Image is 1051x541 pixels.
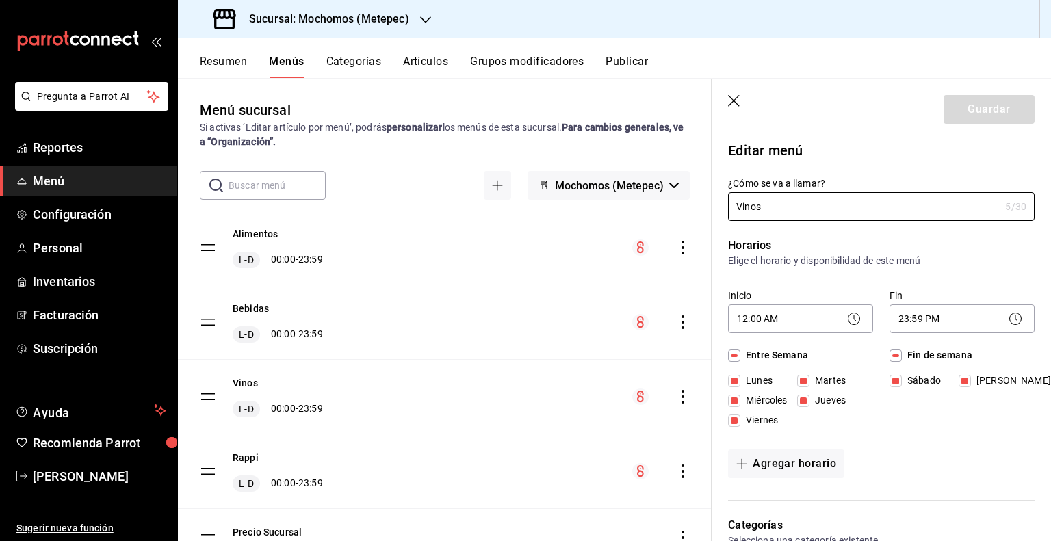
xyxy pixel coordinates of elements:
span: L-D [236,477,256,490]
div: 12:00 AM [728,304,873,333]
div: Menú sucursal [200,100,291,120]
p: Categorías [728,517,1035,533]
label: Fin [890,291,1035,300]
span: Pregunta a Parrot AI [37,90,147,104]
button: Rappi [233,451,259,464]
h3: Sucursal: Mochomos (Metepec) [238,11,409,27]
button: Menús [269,55,304,78]
span: Personal [33,239,166,257]
div: navigation tabs [200,55,1051,78]
span: Jueves [809,393,846,408]
span: L-D [236,253,256,267]
span: L-D [236,328,256,341]
span: [PERSON_NAME] [971,373,1051,388]
div: 00:00 - 23:59 [233,475,323,492]
span: Configuración [33,205,166,224]
strong: personalizar [387,122,443,133]
div: 00:00 - 23:59 [233,252,323,268]
button: actions [676,315,690,329]
span: L-D [236,402,256,416]
button: Alimentos [233,227,278,241]
div: Si activas ‘Editar artículo por menú’, podrás los menús de esta sucursal. [200,120,690,149]
button: Categorías [326,55,382,78]
button: drag [200,239,216,256]
button: Resumen [200,55,247,78]
button: Bebidas [233,302,269,315]
input: Buscar menú [229,172,326,199]
button: actions [676,390,690,404]
button: open_drawer_menu [151,36,161,47]
span: Reportes [33,138,166,157]
a: Pregunta a Parrot AI [10,99,168,114]
button: drag [200,314,216,330]
span: Sábado [902,373,941,388]
span: Lunes [740,373,773,388]
span: [PERSON_NAME] [33,467,166,486]
button: Agregar horario [728,449,844,478]
span: Viernes [740,413,778,427]
span: Fin de semana [902,348,972,362]
button: Pregunta a Parrot AI [15,82,168,111]
div: 23:59 PM [890,304,1035,333]
span: Sugerir nueva función [16,521,166,536]
p: Horarios [728,237,1035,254]
button: Mochomos (Metepec) [528,171,690,200]
button: Precio Sucursal [233,525,302,539]
span: Martes [809,373,846,388]
label: Inicio [728,291,873,300]
button: Artículos [403,55,448,78]
div: 00:00 - 23:59 [233,326,323,343]
button: Vinos [233,376,258,390]
button: Grupos modificadores [470,55,584,78]
span: Entre Semana [740,348,808,362]
label: ¿Cómo se va a llamar? [728,179,1035,188]
span: Menú [33,172,166,190]
p: Elige el horario y disponibilidad de este menú [728,254,1035,267]
span: Facturación [33,306,166,324]
span: Mochomos (Metepec) [555,179,664,192]
span: Suscripción [33,339,166,358]
span: Miércoles [740,393,787,408]
span: Inventarios [33,272,166,291]
button: Publicar [606,55,648,78]
button: drag [200,463,216,479]
button: actions [676,241,690,254]
button: drag [200,388,216,405]
div: 5 /30 [1005,200,1026,213]
span: Ayuda [33,402,148,419]
span: Recomienda Parrot [33,434,166,452]
button: actions [676,464,690,478]
div: 00:00 - 23:59 [233,401,323,417]
p: Editar menú [728,140,1035,161]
